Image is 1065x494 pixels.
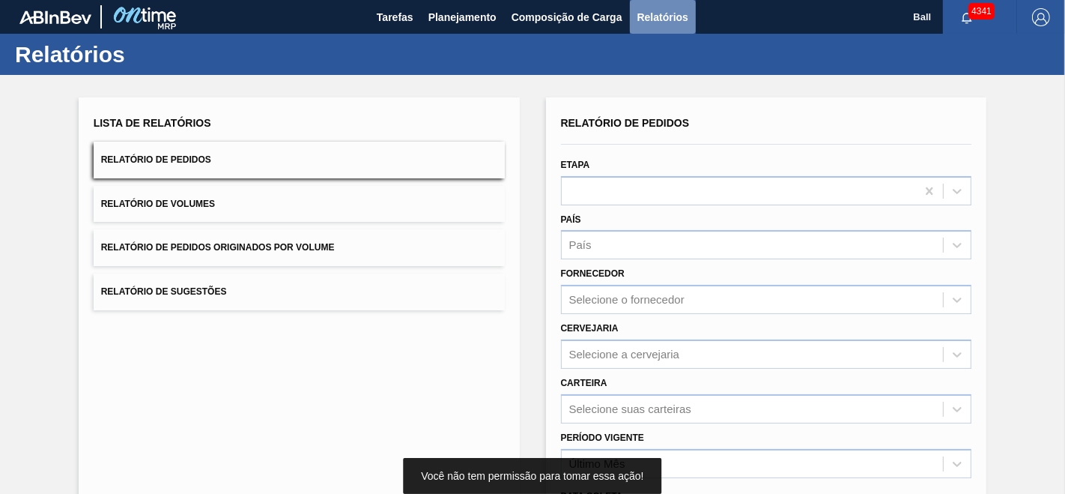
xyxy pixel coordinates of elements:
[569,403,691,415] div: Selecione suas carteiras
[561,433,644,443] label: Período Vigente
[428,8,497,26] span: Planejamento
[94,142,505,178] button: Relatório de Pedidos
[101,199,215,209] span: Relatório de Volumes
[94,229,505,266] button: Relatório de Pedidos Originados por Volume
[94,117,211,129] span: Lista de Relatórios
[569,294,685,307] div: Selecione o fornecedor
[94,274,505,310] button: Relatório de Sugestões
[561,378,607,388] label: Carteira
[101,242,335,253] span: Relatório de Pedidos Originados por Volume
[15,46,281,63] h1: Relatórios
[561,268,625,279] label: Fornecedor
[943,7,991,28] button: Notificações
[569,239,592,252] div: País
[561,323,619,334] label: Cervejaria
[1032,8,1050,26] img: Logout
[101,154,211,165] span: Relatório de Pedidos
[637,8,688,26] span: Relatórios
[968,3,995,19] span: 4341
[377,8,413,26] span: Tarefas
[561,160,590,170] label: Etapa
[19,10,91,24] img: TNhmsLtSVTkK8tSr43FrP2fwEKptu5GPRR3wAAAABJRU5ErkJggg==
[569,348,680,361] div: Selecione a cervejaria
[421,470,643,482] span: Você não tem permissão para tomar essa ação!
[101,286,227,297] span: Relatório de Sugestões
[561,214,581,225] label: País
[561,117,690,129] span: Relatório de Pedidos
[512,8,622,26] span: Composição de Carga
[94,186,505,223] button: Relatório de Volumes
